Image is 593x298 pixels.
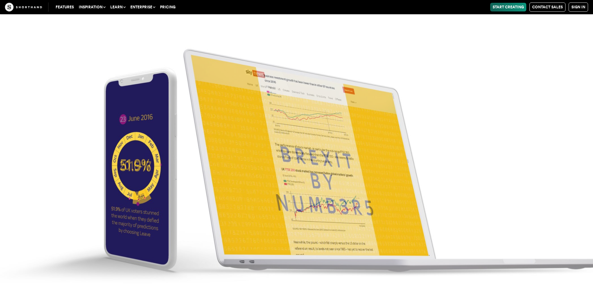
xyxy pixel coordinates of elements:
[529,2,566,12] a: Contact Sales
[158,3,178,11] a: Pricing
[128,3,158,11] button: Enterprise
[76,3,108,11] button: Inspiration
[108,3,128,11] button: Learn
[490,3,526,11] a: Start Creating
[569,2,588,12] a: Sign in
[53,3,76,11] a: Features
[5,3,42,11] img: The Craft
